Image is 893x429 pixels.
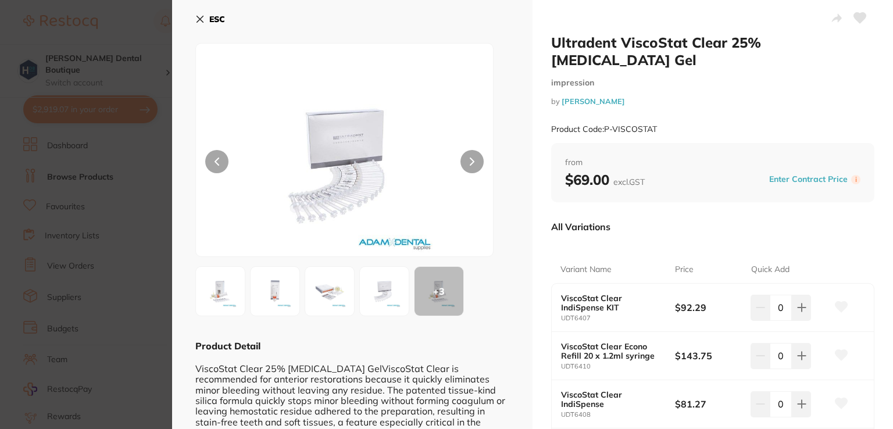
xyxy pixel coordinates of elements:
b: ESC [209,14,225,24]
b: ViscoStat Clear IndiSpense KIT [561,294,663,312]
span: excl. GST [613,177,645,187]
p: All Variations [551,221,610,233]
img: MTAuanBn [255,73,434,256]
b: ViscoStat Clear IndiSpense [561,390,663,409]
div: + 3 [415,267,463,316]
img: MDcuanBn [199,270,241,312]
h2: Ultradent ViscoStat Clear 25% [MEDICAL_DATA] Gel [551,34,874,69]
b: ViscoStat Clear Econo Refill 20 x 1.2ml syringe [561,342,663,360]
small: UDT6408 [561,411,675,419]
small: impression [551,78,874,88]
button: +3 [414,266,464,316]
small: by [551,97,874,106]
b: $92.29 [675,301,743,314]
b: Product Detail [195,340,260,352]
img: MDguanBn [254,270,296,312]
span: from [565,157,860,169]
p: Quick Add [751,264,790,276]
a: [PERSON_NAME] [562,96,625,106]
button: ESC [195,9,225,29]
label: i [851,175,860,184]
p: Price [675,264,694,276]
small: Product Code: P-VISCOSTAT [551,124,657,134]
b: $69.00 [565,171,645,188]
button: Enter Contract Price [766,174,851,185]
small: UDT6410 [561,363,675,370]
b: $143.75 [675,349,743,362]
p: Variant Name [560,264,612,276]
small: UDT6407 [561,314,675,322]
b: $81.27 [675,398,743,410]
img: MTAuanBn [363,270,405,312]
img: MDkuanBn [309,270,351,312]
